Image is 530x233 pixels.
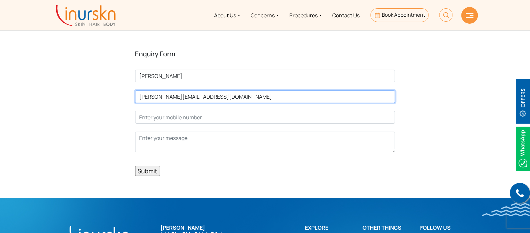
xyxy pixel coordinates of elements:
input: Enter your name [135,70,395,82]
img: bluewave [482,203,530,216]
img: Whatsappicon [516,127,530,171]
a: Contact Us [327,3,365,28]
img: hamLine.svg [466,13,474,18]
img: offerBt [516,79,530,124]
a: Concerns [246,3,284,28]
a: About Us [209,3,246,28]
img: inurskn-logo [56,5,116,26]
h2: Explore [305,225,363,231]
input: Enter your mobile number [135,111,395,124]
form: Contact form [135,70,395,176]
h5: Enquiry Form [135,50,395,58]
a: Procedures [284,3,327,28]
h2: Other Things [363,225,420,231]
a: Book Appointment [371,8,429,22]
img: HeaderSearch [439,8,453,22]
input: Enter email address [135,90,395,103]
a: Whatsappicon [516,144,530,152]
h2: Follow Us [420,225,478,231]
input: Submit [135,166,160,176]
span: Book Appointment [382,11,425,18]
